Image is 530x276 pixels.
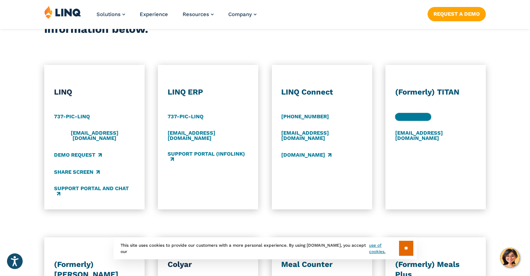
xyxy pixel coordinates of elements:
[97,11,121,17] span: Solutions
[228,11,256,17] a: Company
[168,113,203,121] a: 737-PIC-LINQ
[281,130,362,141] a: [EMAIL_ADDRESS][DOMAIN_NAME]
[183,11,214,17] a: Resources
[395,130,476,141] a: [EMAIL_ADDRESS][DOMAIN_NAME]
[228,11,252,17] span: Company
[44,6,81,19] img: LINQ | K‑12 Software
[97,11,125,17] a: Solutions
[168,151,249,163] a: Support Portal (Infolink)
[500,248,520,267] button: Hello, have a question? Let’s chat.
[395,113,431,121] a: 737-PIC-LINQ
[54,87,135,97] h3: LINQ
[54,130,135,141] a: [EMAIL_ADDRESS][DOMAIN_NAME]
[183,11,209,17] span: Resources
[281,87,362,97] h3: LINQ Connect
[395,87,476,97] h3: (Formerly) TITAN
[369,242,399,255] a: use of cookies.
[140,11,168,17] a: Experience
[168,130,249,141] a: [EMAIL_ADDRESS][DOMAIN_NAME]
[54,185,135,197] a: Support Portal and Chat
[168,87,249,97] h3: LINQ ERP
[54,168,100,176] a: Share Screen
[54,151,102,159] a: Demo Request
[97,6,256,29] nav: Primary Navigation
[281,151,331,159] a: [DOMAIN_NAME]
[428,7,486,21] a: Request a Demo
[54,113,90,121] a: 737-PIC-LINQ
[281,113,329,121] a: [PHONE_NUMBER]
[428,6,486,21] nav: Button Navigation
[114,237,417,259] div: This site uses cookies to provide our customers with a more personal experience. By using [DOMAIN...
